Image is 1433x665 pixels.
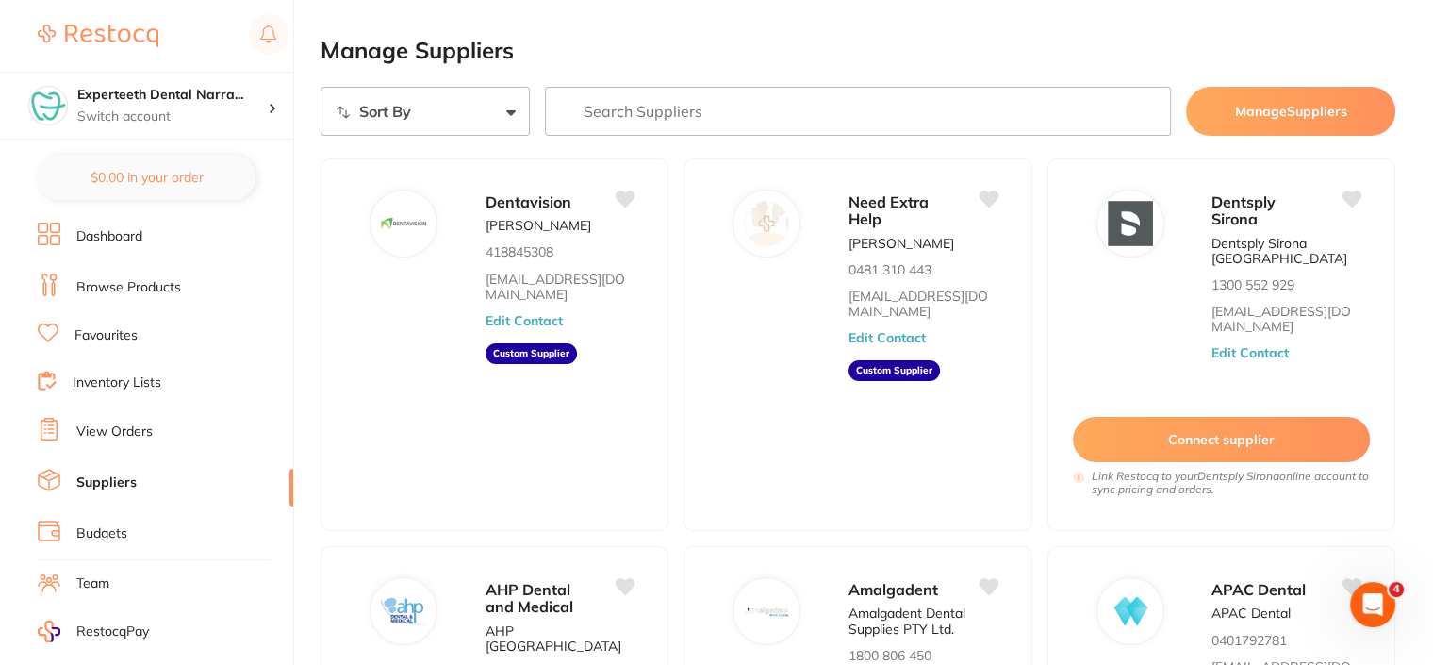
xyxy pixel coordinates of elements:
[848,236,954,251] p: [PERSON_NAME]
[76,474,137,492] a: Suppliers
[1073,417,1370,462] button: Connect supplier
[744,201,789,246] img: Need Extra Help
[1108,589,1153,634] img: APAC Dental
[73,374,161,392] a: Inventory Lists
[1092,470,1370,496] i: Link Restocq to your Dentsply Sirona online account to sync pricing and orders.
[486,343,577,364] aside: Custom Supplier
[76,423,153,441] a: View Orders
[848,360,940,381] aside: Custom Supplier
[486,272,634,302] a: [EMAIL_ADDRESS][DOMAIN_NAME]
[1211,277,1294,292] p: 1300 552 929
[29,87,67,125] img: Experteeth Dental Narrabri
[848,192,929,228] span: Need Extra Help
[381,589,426,634] img: AHP Dental and Medical
[1350,582,1395,627] iframe: Intercom live chat
[848,330,926,345] button: Edit Contact
[545,87,1172,136] input: Search Suppliers
[848,606,997,636] p: Amalgadent Dental Supplies PTY Ltd.
[38,14,158,58] a: Restocq Logo
[1211,236,1360,266] p: Dentsply Sirona [GEOGRAPHIC_DATA]
[76,278,181,297] a: Browse Products
[77,86,268,105] h4: Experteeth Dental Narrabri
[1186,87,1395,136] button: ManageSuppliers
[848,648,931,663] p: 1800 806 450
[1108,201,1153,246] img: Dentsply Sirona
[38,621,60,642] img: RestocqPay
[74,326,138,345] a: Favourites
[1211,633,1287,648] p: 0401792781
[1211,304,1360,334] a: [EMAIL_ADDRESS][DOMAIN_NAME]
[848,262,931,277] p: 0481 310 443
[76,623,149,641] span: RestocqPay
[744,589,789,634] img: Amalgadent
[381,201,426,246] img: Dentavision
[76,227,142,246] a: Dashboard
[848,289,997,319] a: [EMAIL_ADDRESS][DOMAIN_NAME]
[76,524,127,543] a: Budgets
[486,313,563,328] button: Edit Contact
[77,108,268,126] p: Switch account
[1211,580,1306,599] span: APAC Dental
[38,25,158,47] img: Restocq Logo
[486,623,634,654] p: AHP [GEOGRAPHIC_DATA]
[1211,345,1289,360] button: Edit Contact
[486,580,573,616] span: AHP Dental and Medical
[38,621,149,642] a: RestocqPay
[38,155,255,200] button: $0.00 in your order
[1211,606,1291,621] p: APAC Dental
[321,38,1395,64] h2: Manage Suppliers
[1211,192,1276,228] span: Dentsply Sirona
[848,580,938,599] span: Amalgadent
[486,218,591,233] p: [PERSON_NAME]
[1389,582,1404,597] span: 4
[486,192,571,211] span: Dentavision
[76,574,109,593] a: Team
[486,244,553,259] p: 418845308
